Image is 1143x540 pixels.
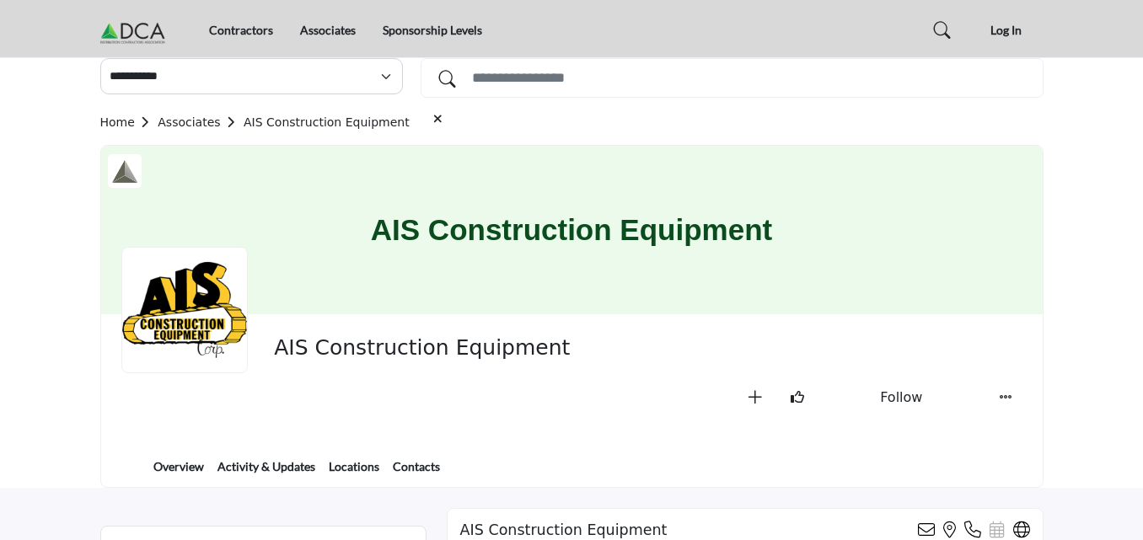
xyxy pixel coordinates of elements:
[112,158,137,184] img: Silver Sponsors
[823,379,979,416] button: Follow
[100,115,158,129] a: Home
[421,58,1044,98] input: Search Solutions
[371,146,772,314] h1: AIS Construction Equipment
[328,457,380,487] a: Locations
[300,23,356,37] a: Associates
[969,14,1044,45] button: Log In
[209,23,273,37] a: Contractors
[392,457,441,487] a: Contacts
[989,381,1022,414] button: More details
[153,457,205,487] a: Overview
[217,457,316,487] a: Activity & Updates
[158,115,244,129] a: Associates
[383,23,482,37] a: Sponsorship Levels
[100,16,174,44] img: site Logo
[460,521,668,539] h2: AIS Construction Equipment
[274,334,733,362] span: AIS Construction Equipment
[781,381,814,414] button: Like
[990,23,1022,37] span: Log In
[918,16,960,44] a: Search
[244,115,410,129] a: AIS Construction Equipment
